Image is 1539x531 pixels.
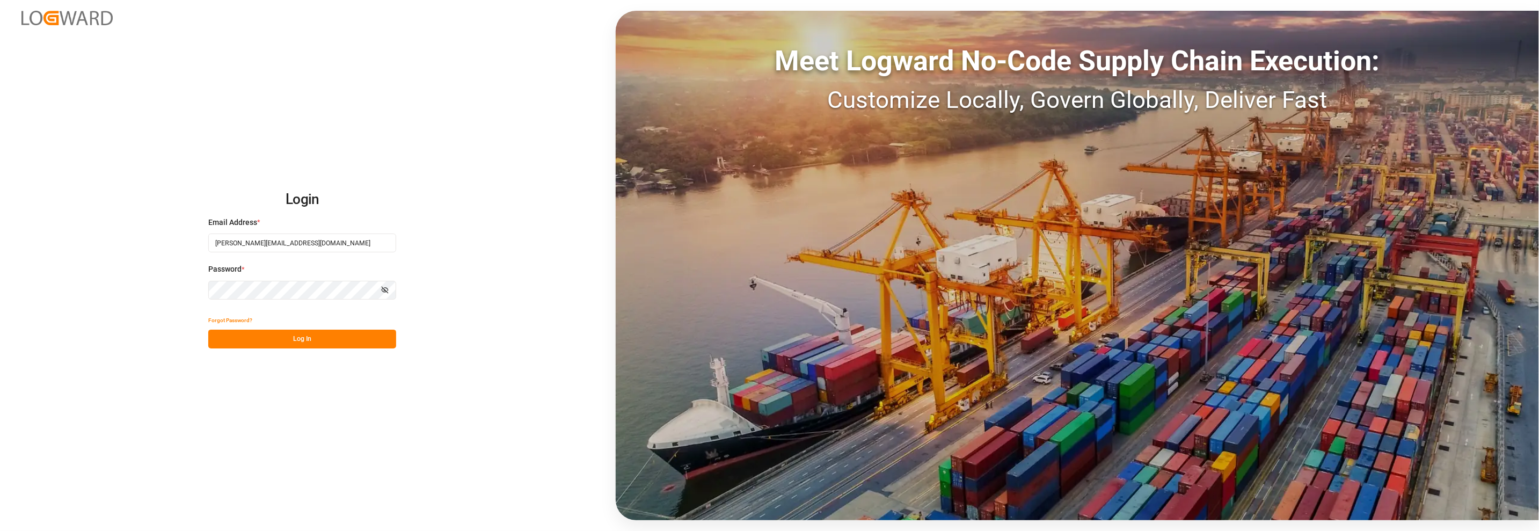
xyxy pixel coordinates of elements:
img: Logward_new_orange.png [21,11,113,25]
span: Email Address [208,217,257,228]
div: Customize Locally, Govern Globally, Deliver Fast [616,82,1539,118]
div: Meet Logward No-Code Supply Chain Execution: [616,40,1539,82]
h2: Login [208,183,396,217]
span: Password [208,264,242,275]
input: Enter your email [208,234,396,252]
button: Log In [208,330,396,348]
button: Forgot Password? [208,311,252,330]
